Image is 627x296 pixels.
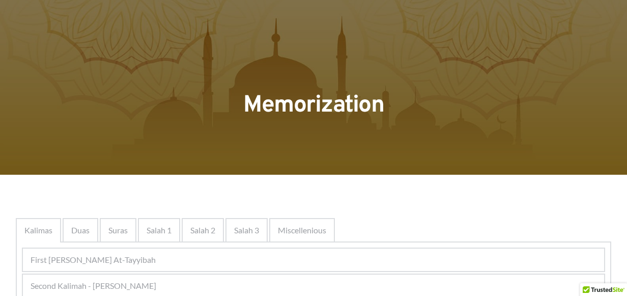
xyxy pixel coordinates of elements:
span: Miscellenious [278,224,326,236]
span: Second Kalimah - [PERSON_NAME] [31,280,156,292]
span: Memorization [243,91,384,121]
span: Duas [71,224,90,236]
span: Salah 1 [147,224,172,236]
span: Salah 2 [190,224,215,236]
span: Salah 3 [234,224,259,236]
span: First [PERSON_NAME] At-Tayyibah [31,254,156,266]
span: Suras [108,224,128,236]
span: Kalimas [24,224,52,236]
